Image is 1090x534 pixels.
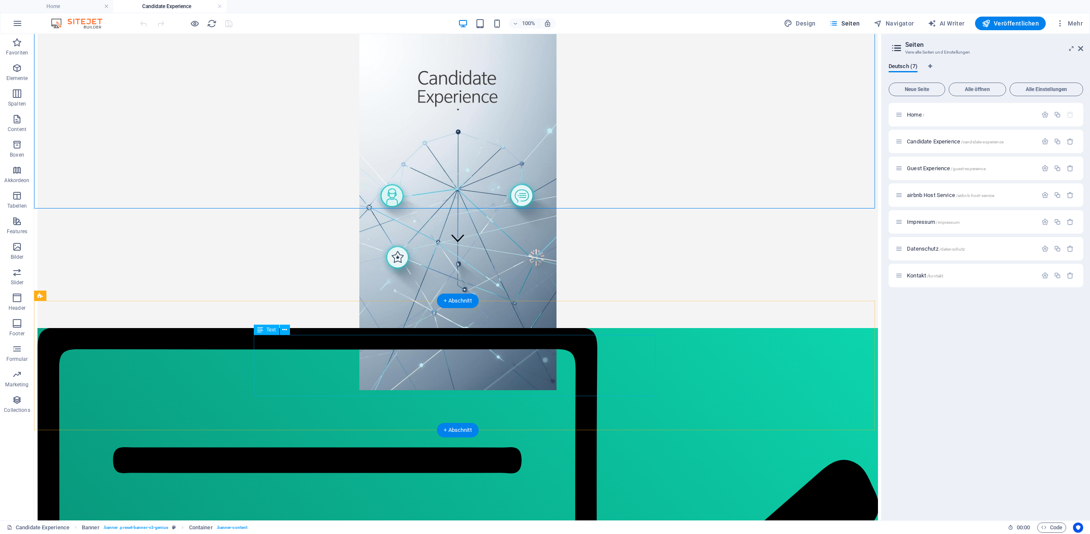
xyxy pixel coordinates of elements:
[7,203,27,209] p: Tabellen
[207,18,217,29] button: reload
[952,87,1002,92] span: Alle öffnen
[826,17,863,30] button: Seiten
[49,18,113,29] img: Editor Logo
[207,19,217,29] i: Seite neu laden
[1067,165,1074,172] div: Entfernen
[905,49,1066,56] h3: Verwalte Seiten und Einstellungen
[780,17,819,30] button: Design
[956,193,995,198] span: /airbnb-host-service
[1054,111,1061,118] div: Duplizieren
[11,254,24,260] p: Bilder
[904,112,1037,117] div: Home/
[172,525,176,530] i: Dieses Element ist ein anpassbares Preset
[874,19,914,28] span: Navigator
[907,272,943,279] span: Klick, um Seite zu öffnen
[1067,111,1074,118] div: Die Startseite kann nicht gelöscht werden
[7,523,69,533] a: Klick, um Auswahl aufzuheben. Doppelklick öffnet Seitenverwaltung
[1054,245,1061,252] div: Duplizieren
[10,151,24,158] p: Boxen
[1041,165,1049,172] div: Einstellungen
[928,19,965,28] span: AI Writer
[1053,17,1086,30] button: Mehr
[889,61,918,73] span: Deutsch (7)
[1054,218,1061,226] div: Duplizieren
[189,18,200,29] button: Klicke hier, um den Vorschau-Modus zu verlassen
[907,165,986,171] span: Klick, um Seite zu öffnen
[1067,138,1074,145] div: Entfernen
[1054,138,1061,145] div: Duplizieren
[1067,191,1074,199] div: Entfernen
[1054,272,1061,279] div: Duplizieren
[1054,191,1061,199] div: Duplizieren
[1013,87,1079,92] span: Alle Einstellungen
[905,41,1083,49] h2: Seiten
[113,2,227,11] h4: Candidate Experience
[4,407,30,414] p: Collections
[870,17,918,30] button: Navigator
[907,219,960,225] span: Klick, um Seite zu öffnen
[6,75,28,82] p: Elemente
[1041,111,1049,118] div: Einstellungen
[829,19,860,28] span: Seiten
[8,126,26,133] p: Content
[1041,272,1049,279] div: Einstellungen
[904,246,1037,251] div: Datenschutz/datenschutz
[1054,165,1061,172] div: Duplizieren
[936,220,959,225] span: /impressum
[267,327,276,332] span: Text
[1041,523,1062,533] span: Code
[6,49,28,56] p: Favoriten
[544,20,551,27] i: Bei Größenänderung Zoomstufe automatisch an das gewählte Gerät anpassen.
[82,523,247,533] nav: breadcrumb
[4,177,29,184] p: Akkordeon
[1037,523,1066,533] button: Code
[907,111,924,118] span: Klick, um Seite zu öffnen
[522,18,535,29] h6: 100%
[1023,524,1024,531] span: :
[961,140,1004,144] span: /candidate-experience
[437,294,479,308] div: + Abschnitt
[924,17,968,30] button: AI Writer
[1067,245,1074,252] div: Entfernen
[904,166,1037,171] div: Guest Experience/guest-experience
[437,423,479,437] div: + Abschnitt
[1056,19,1083,28] span: Mehr
[951,166,985,171] span: /guest-experience
[509,18,539,29] button: 100%
[9,305,26,311] p: Header
[1067,272,1074,279] div: Entfernen
[907,192,994,198] span: Klick, um Seite zu öffnen
[904,192,1037,198] div: airbnb Host Service/airbnb-host-service
[1008,523,1030,533] h6: Session-Zeit
[780,17,819,30] div: Design (Strg+Alt+Y)
[923,113,924,117] span: /
[927,274,943,278] span: /kontakt
[1041,245,1049,252] div: Einstellungen
[889,63,1083,79] div: Sprachen-Tabs
[949,83,1006,96] button: Alle öffnen
[1073,523,1083,533] button: Usercentrics
[5,381,29,388] p: Marketing
[9,330,25,337] p: Footer
[7,228,27,235] p: Features
[907,138,1004,145] span: Klick, um Seite zu öffnen
[11,279,24,286] p: Slider
[189,523,213,533] span: Klick zum Auswählen. Doppelklick zum Bearbeiten
[1067,218,1074,226] div: Entfernen
[1041,218,1049,226] div: Einstellungen
[907,246,965,252] span: Klick, um Seite zu öffnen
[975,17,1046,30] button: Veröffentlichen
[939,247,965,251] span: /datenschutz
[904,273,1037,278] div: Kontakt/kontakt
[904,219,1037,225] div: Impressum/impressum
[8,100,26,107] p: Spalten
[216,523,247,533] span: . banner-content
[889,83,945,96] button: Neue Seite
[1017,523,1030,533] span: 00 00
[892,87,941,92] span: Neue Seite
[6,356,28,363] p: Formular
[784,19,816,28] span: Design
[1041,191,1049,199] div: Einstellungen
[1041,138,1049,145] div: Einstellungen
[103,523,169,533] span: . banner .preset-banner-v3-genius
